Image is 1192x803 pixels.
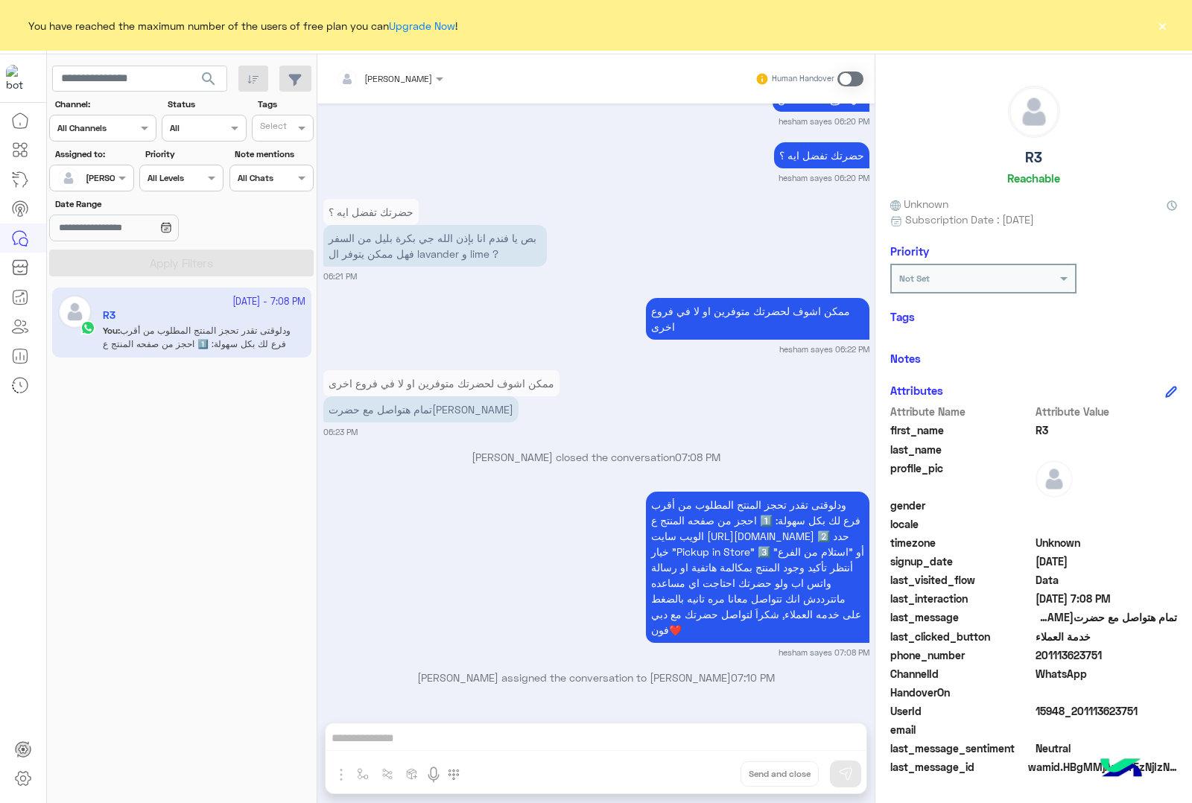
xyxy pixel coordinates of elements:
[1036,460,1073,498] img: defaultAdmin.png
[323,370,559,396] p: 12/10/2025, 6:23 PM
[1036,553,1178,569] span: 2025-10-12T10:46:07.593Z
[890,244,929,258] h6: Priority
[890,666,1033,682] span: ChannelId
[6,65,33,92] img: 1403182699927242
[49,250,314,276] button: Apply Filters
[323,270,357,282] small: 06:21 PM
[55,197,222,211] label: Date Range
[1009,86,1059,137] img: defaultAdmin.png
[890,572,1033,588] span: last_visited_flow
[772,73,834,85] small: Human Handover
[774,142,869,168] p: 12/10/2025, 6:20 PM
[890,422,1033,438] span: first_name
[1036,572,1178,588] span: Data
[890,647,1033,663] span: phone_number
[389,19,455,32] a: Upgrade Now
[258,119,287,136] div: Select
[1007,171,1060,185] h6: Reachable
[651,498,864,636] span: ودلوقتى تقدر تحجز المنتج المطلوب من أقرب فرع لك بكل سهولة: 1️⃣ احجز من صفحه المنتج ع الويب سايت [...
[191,66,227,98] button: search
[55,98,155,111] label: Channel:
[323,396,519,422] p: 12/10/2025, 6:23 PM
[731,671,775,684] span: 07:10 PM
[28,18,457,34] span: You have reached the maximum number of the users of free plan you can !
[1036,740,1178,756] span: 0
[1036,666,1178,682] span: 2
[890,703,1033,719] span: UserId
[890,516,1033,532] span: locale
[890,740,1033,756] span: last_message_sentiment
[1025,149,1042,166] h5: R3
[646,298,869,340] p: 12/10/2025, 6:22 PM
[890,196,948,212] span: Unknown
[646,492,869,643] p: 12/10/2025, 7:08 PM
[890,685,1033,700] span: HandoverOn
[1036,647,1178,663] span: 201113623751
[1036,516,1178,532] span: null
[905,212,1034,227] span: Subscription Date : [DATE]
[890,553,1033,569] span: signup_date
[890,535,1033,550] span: timezone
[779,172,869,184] small: hesham sayes 06:20 PM
[1036,404,1178,419] span: Attribute Value
[1036,422,1178,438] span: R3
[675,451,720,463] span: 07:08 PM
[890,498,1033,513] span: gender
[58,168,79,188] img: defaultAdmin.png
[890,404,1033,419] span: Attribute Name
[168,98,244,111] label: Status
[200,70,218,88] span: search
[323,225,547,267] p: 12/10/2025, 6:21 PM
[145,147,222,161] label: Priority
[323,670,869,685] p: [PERSON_NAME] assigned the conversation to [PERSON_NAME]
[258,98,312,111] label: Tags
[1155,18,1170,33] button: ×
[1036,609,1178,625] span: تمام هتواصل مع حضرتك
[890,460,1033,495] span: profile_pic
[1095,743,1147,796] img: hulul-logo.png
[741,761,819,787] button: Send and close
[779,343,869,355] small: hesham sayes 06:22 PM
[323,449,869,465] p: [PERSON_NAME] closed the conversation
[364,73,432,84] span: [PERSON_NAME]
[323,199,419,225] p: 12/10/2025, 6:21 PM
[890,352,921,365] h6: Notes
[890,310,1177,323] h6: Tags
[779,647,869,658] small: hesham sayes 07:08 PM
[1036,498,1178,513] span: null
[235,147,311,161] label: Note mentions
[1036,685,1178,700] span: null
[1036,629,1178,644] span: خدمة العملاء
[1036,535,1178,550] span: Unknown
[1036,703,1178,719] span: 15948_201113623751
[1036,722,1178,737] span: null
[55,147,132,161] label: Assigned to:
[323,426,358,438] small: 06:23 PM
[890,609,1033,625] span: last_message
[1028,759,1177,775] span: wamid.HBgMMjAxMTEzNjIzNzUxFQIAEhggQUM1Q0E3MjQyMzFFQTcyMkEzOUFDQ0VBQTZDMzIzREMA
[890,591,1033,606] span: last_interaction
[890,722,1033,737] span: email
[779,115,869,127] small: hesham sayes 06:20 PM
[890,629,1033,644] span: last_clicked_button
[890,442,1033,457] span: last_name
[890,759,1025,775] span: last_message_id
[899,273,930,284] b: Not Set
[1036,591,1178,606] span: 2025-10-12T16:08:24.326Z
[890,384,943,397] h6: Attributes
